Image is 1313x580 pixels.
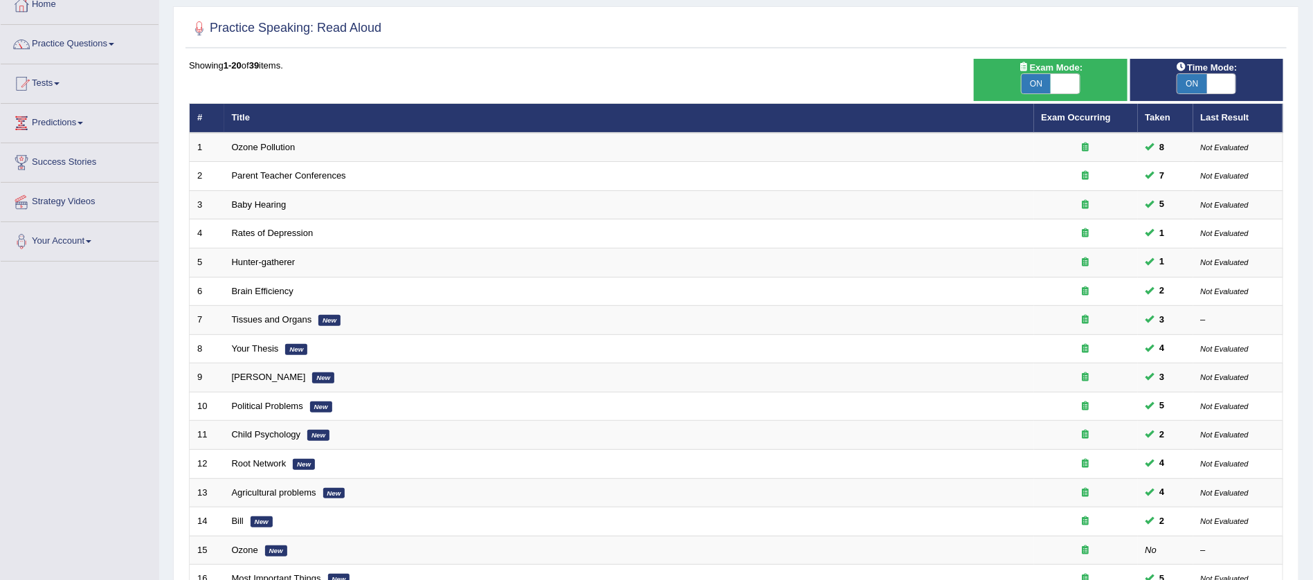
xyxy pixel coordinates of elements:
em: New [312,372,334,383]
td: 14 [190,507,224,536]
a: Rates of Depression [232,228,314,238]
span: Time Mode: [1170,60,1242,75]
td: 2 [190,162,224,191]
small: Not Evaluated [1201,229,1249,237]
a: Tests [1,64,159,99]
a: Ozone [232,545,258,555]
td: 1 [190,133,224,162]
div: Showing of items. [189,59,1283,72]
a: Practice Questions [1,25,159,60]
small: Not Evaluated [1201,402,1249,410]
em: New [285,344,307,355]
div: Exam occurring question [1042,400,1130,413]
div: Exam occurring question [1042,487,1130,500]
small: Not Evaluated [1201,517,1249,525]
td: 7 [190,306,224,335]
span: You can still take this question [1154,284,1170,298]
h2: Practice Speaking: Read Aloud [189,18,381,39]
em: New [265,545,287,556]
small: Not Evaluated [1201,373,1249,381]
em: No [1146,545,1157,555]
a: [PERSON_NAME] [232,372,306,382]
div: Exam occurring question [1042,428,1130,442]
small: Not Evaluated [1201,201,1249,209]
em: New [251,516,273,527]
small: Not Evaluated [1201,489,1249,497]
td: 15 [190,536,224,565]
a: Agricultural problems [232,487,316,498]
span: Exam Mode: [1013,60,1088,75]
a: Baby Hearing [232,199,287,210]
small: Not Evaluated [1201,460,1249,468]
div: – [1201,544,1276,557]
a: Hunter-gatherer [232,257,296,267]
div: Exam occurring question [1042,170,1130,183]
div: Exam occurring question [1042,515,1130,528]
a: Parent Teacher Conferences [232,170,346,181]
span: You can still take this question [1154,226,1170,241]
em: New [307,430,329,441]
td: 3 [190,190,224,219]
span: You can still take this question [1154,514,1170,529]
div: Show exams occurring in exams [974,59,1127,101]
td: 10 [190,392,224,421]
span: You can still take this question [1154,255,1170,269]
td: 5 [190,248,224,278]
span: You can still take this question [1154,370,1170,385]
span: You can still take this question [1154,485,1170,500]
span: You can still take this question [1154,140,1170,154]
div: Exam occurring question [1042,256,1130,269]
th: Title [224,104,1034,133]
a: Child Psychology [232,429,301,439]
a: Strategy Videos [1,183,159,217]
td: 12 [190,449,224,478]
td: 13 [190,478,224,507]
small: Not Evaluated [1201,287,1249,296]
a: Your Thesis [232,343,279,354]
em: New [318,315,341,326]
em: New [323,488,345,499]
a: Political Problems [232,401,303,411]
small: Not Evaluated [1201,258,1249,266]
small: Not Evaluated [1201,143,1249,152]
span: You can still take this question [1154,313,1170,327]
small: Not Evaluated [1201,345,1249,353]
span: You can still take this question [1154,428,1170,442]
div: Exam occurring question [1042,314,1130,327]
div: Exam occurring question [1042,141,1130,154]
span: You can still take this question [1154,169,1170,183]
div: Exam occurring question [1042,285,1130,298]
a: Predictions [1,104,159,138]
a: Tissues and Organs [232,314,312,325]
a: Exam Occurring [1042,112,1111,123]
div: Exam occurring question [1042,227,1130,240]
span: You can still take this question [1154,197,1170,212]
a: Your Account [1,222,159,257]
div: Exam occurring question [1042,199,1130,212]
div: Exam occurring question [1042,544,1130,557]
a: Success Stories [1,143,159,178]
td: 6 [190,277,224,306]
small: Not Evaluated [1201,172,1249,180]
span: ON [1177,74,1206,93]
b: 1-20 [224,60,242,71]
div: – [1201,314,1276,327]
div: Exam occurring question [1042,457,1130,471]
td: 8 [190,334,224,363]
th: Taken [1138,104,1193,133]
div: Exam occurring question [1042,371,1130,384]
span: ON [1022,74,1051,93]
span: You can still take this question [1154,341,1170,356]
em: New [310,401,332,413]
a: Bill [232,516,244,526]
div: Exam occurring question [1042,343,1130,356]
a: Brain Efficiency [232,286,293,296]
span: You can still take this question [1154,456,1170,471]
a: Root Network [232,458,287,469]
a: Ozone Pollution [232,142,296,152]
td: 11 [190,421,224,450]
b: 39 [249,60,259,71]
em: New [293,459,315,470]
th: Last Result [1193,104,1283,133]
th: # [190,104,224,133]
